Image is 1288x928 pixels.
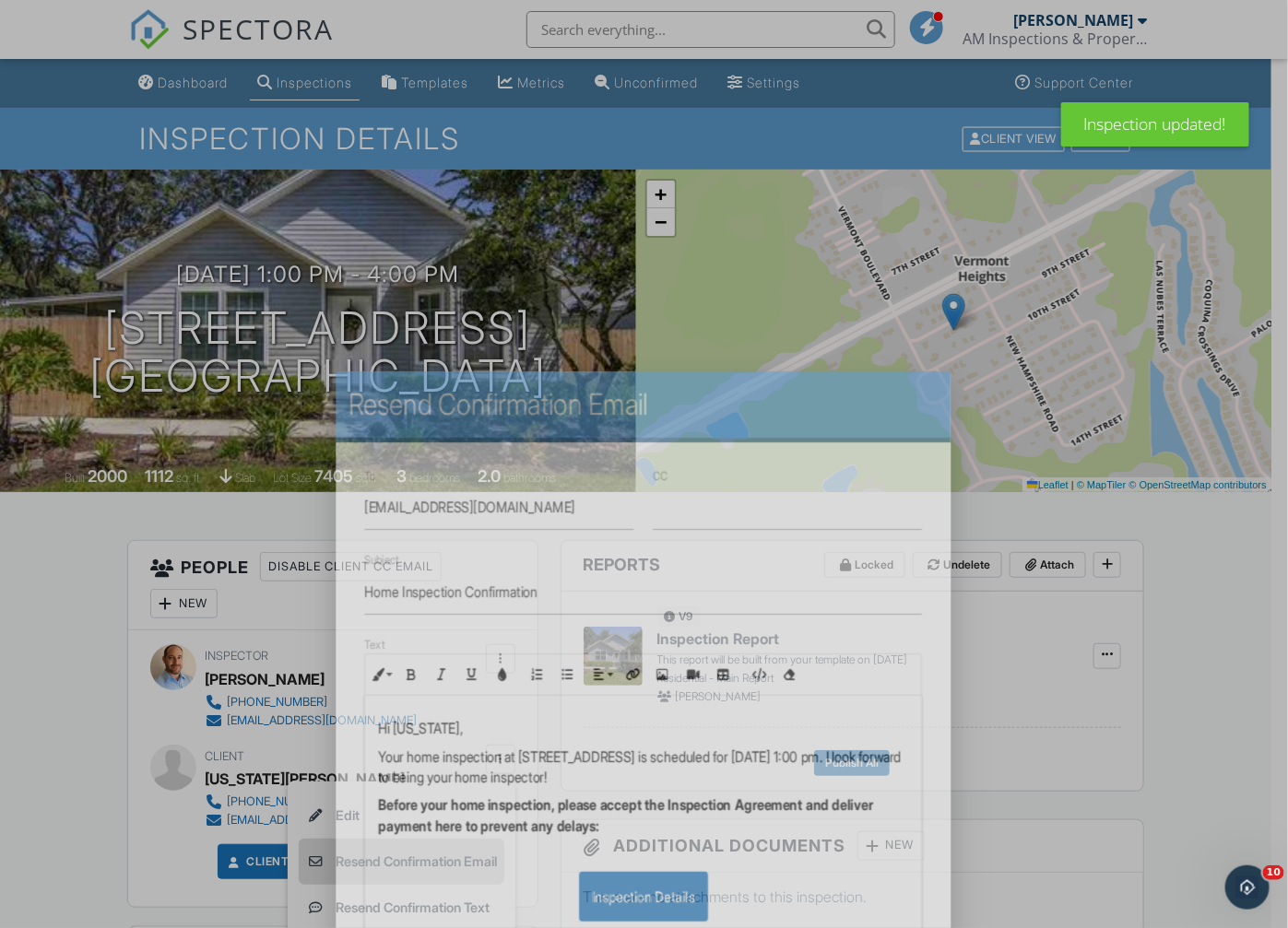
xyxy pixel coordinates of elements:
[379,795,874,834] strong: Before your home inspection, please accept the Inspection Agreement and deliver payment here to p...
[580,887,709,905] a: Inspection Details
[488,657,518,692] button: Colors
[552,657,583,692] button: Unordered List
[743,657,774,692] button: Code View
[1263,865,1284,880] span: 10
[709,657,739,692] button: Insert Table
[396,657,427,692] button: Bold (Ctrl+B)
[1061,102,1249,147] div: Inspection updated!
[580,871,709,921] div: Inspection Details
[587,657,618,692] button: Align
[679,657,709,692] button: Insert Video
[379,746,909,787] p: Your home inspection at [STREET_ADDRESS] is scheduled for [DATE] 1:00 pm. I look forward to being...
[522,657,552,692] button: Ordered List
[654,469,668,483] label: CC
[427,657,457,692] button: Italic (Ctrl+I)
[365,637,385,651] label: Text
[648,657,679,692] button: Insert Image (Ctrl+P)
[365,553,399,567] label: Subject
[618,657,648,692] button: Insert Link (Ctrl+K)
[774,657,804,692] button: Clear Formatting
[379,718,909,738] p: Hi [US_STATE],
[365,469,376,483] label: To
[349,386,939,423] h2: Resend Confirmation Email
[1225,865,1270,910] iframe: Intercom live chat
[457,657,488,692] button: Underline (Ctrl+U)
